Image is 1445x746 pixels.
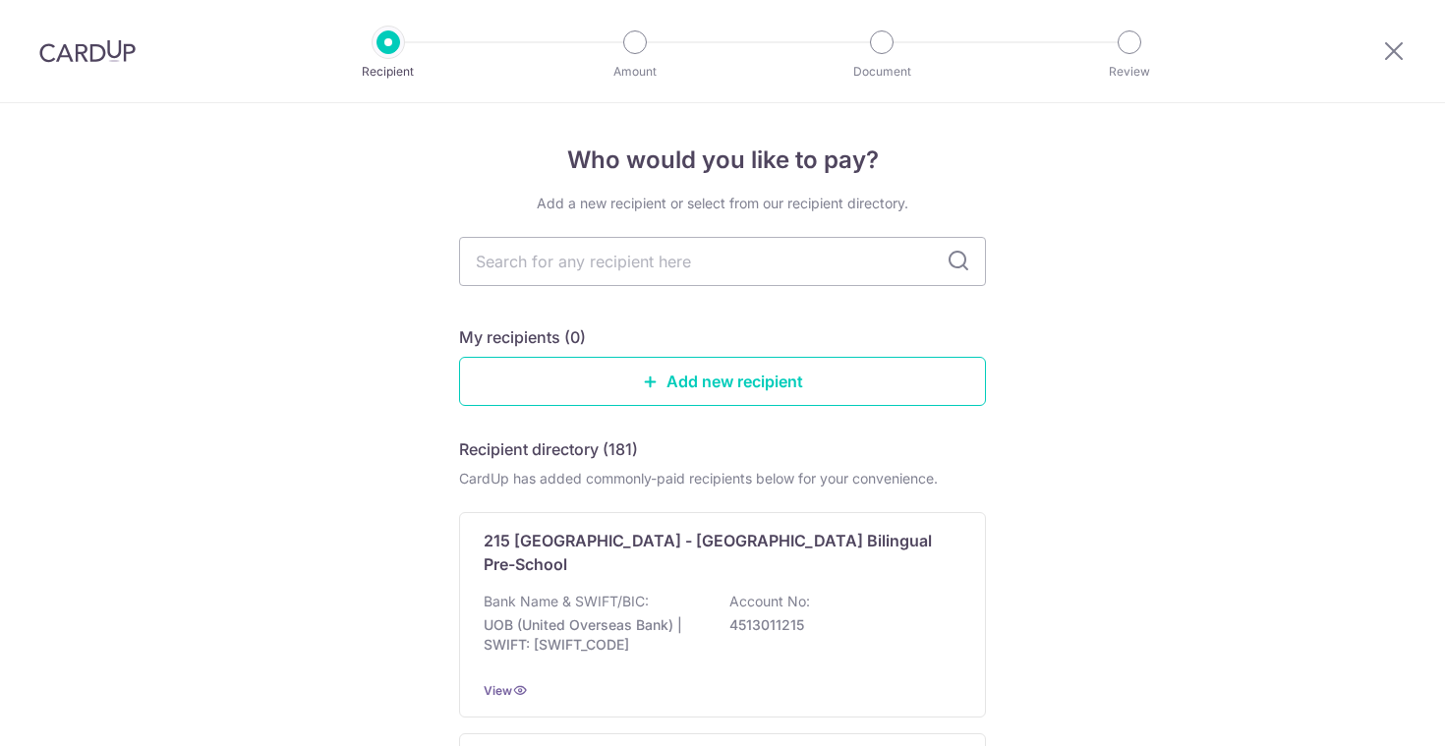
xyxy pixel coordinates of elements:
p: Document [809,62,954,82]
a: View [484,683,512,698]
h5: My recipients (0) [459,325,586,349]
h4: Who would you like to pay? [459,143,986,178]
div: CardUp has added commonly-paid recipients below for your convenience. [459,469,986,488]
p: Bank Name & SWIFT/BIC: [484,592,649,611]
p: UOB (United Overseas Bank) | SWIFT: [SWIFT_CODE] [484,615,704,655]
h5: Recipient directory (181) [459,437,638,461]
p: Review [1057,62,1202,82]
p: Account No: [729,592,810,611]
p: 4513011215 [729,615,950,635]
p: 215 [GEOGRAPHIC_DATA] - [GEOGRAPHIC_DATA] Bilingual Pre-School [484,529,938,576]
img: CardUp [39,39,136,63]
input: Search for any recipient here [459,237,986,286]
a: Add new recipient [459,357,986,406]
div: Add a new recipient or select from our recipient directory. [459,194,986,213]
p: Amount [562,62,708,82]
p: Recipient [316,62,461,82]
